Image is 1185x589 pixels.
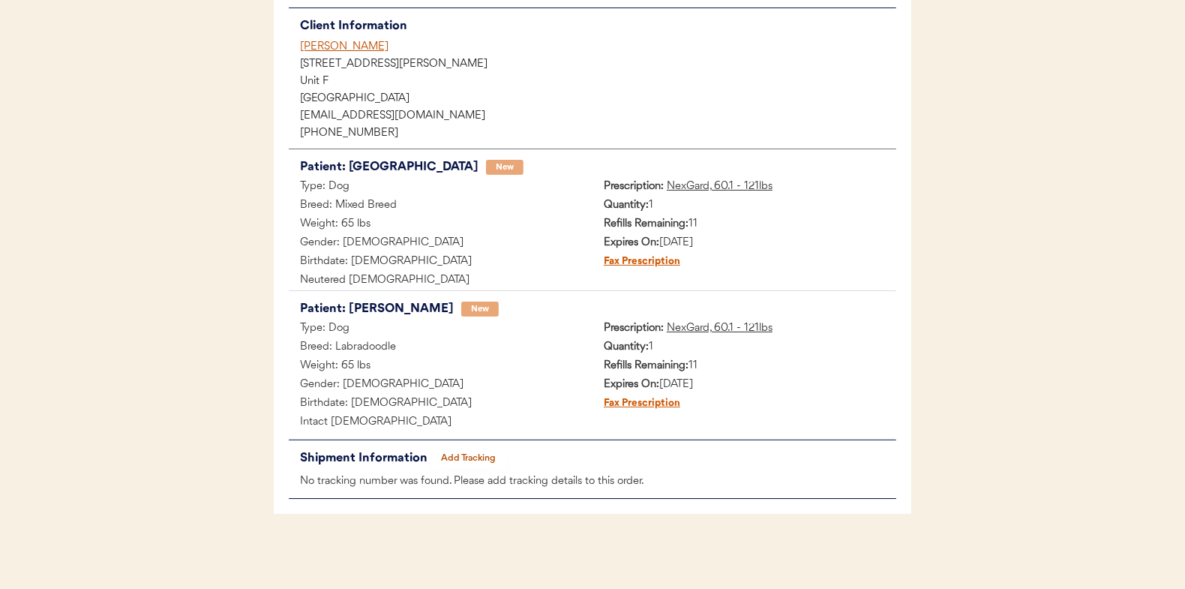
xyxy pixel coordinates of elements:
[604,237,659,248] strong: Expires On:
[300,299,454,320] div: Patient: [PERSON_NAME]
[592,215,896,234] div: 11
[604,181,664,192] strong: Prescription:
[300,39,896,55] div: [PERSON_NAME]
[592,338,896,357] div: 1
[289,234,592,253] div: Gender: [DEMOGRAPHIC_DATA]
[300,77,896,87] div: Unit F
[592,234,896,253] div: [DATE]
[592,395,680,413] div: Fax Prescription
[592,357,896,376] div: 11
[592,253,680,272] div: Fax Prescription
[604,360,688,371] strong: Refills Remaining:
[592,197,896,215] div: 1
[289,357,592,376] div: Weight: 65 lbs
[592,376,896,395] div: [DATE]
[431,448,506,469] button: Add Tracking
[667,323,772,334] u: NexGard, 60.1 - 121lbs
[289,197,592,215] div: Breed: Mixed Breed
[289,338,592,357] div: Breed: Labradoodle
[300,128,896,139] div: [PHONE_NUMBER]
[289,413,592,432] div: Intact [DEMOGRAPHIC_DATA]
[289,253,592,272] div: Birthdate: [DEMOGRAPHIC_DATA]
[289,395,592,413] div: Birthdate: [DEMOGRAPHIC_DATA]
[300,157,478,178] div: Patient: [GEOGRAPHIC_DATA]
[300,59,896,70] div: [STREET_ADDRESS][PERSON_NAME]
[300,16,896,37] div: Client Information
[289,178,592,197] div: Type: Dog
[289,320,592,338] div: Type: Dog
[289,376,592,395] div: Gender: [DEMOGRAPHIC_DATA]
[667,181,772,192] u: NexGard, 60.1 - 121lbs
[604,341,649,353] strong: Quantity:
[300,111,896,122] div: [EMAIL_ADDRESS][DOMAIN_NAME]
[289,272,592,290] div: Neutered [DEMOGRAPHIC_DATA]
[300,94,896,104] div: [GEOGRAPHIC_DATA]
[300,448,431,469] div: Shipment Information
[604,218,688,230] strong: Refills Remaining:
[604,379,659,390] strong: Expires On:
[604,200,649,211] strong: Quantity:
[289,473,896,491] div: No tracking number was found. Please add tracking details to this order.
[604,323,664,334] strong: Prescription:
[289,215,592,234] div: Weight: 65 lbs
